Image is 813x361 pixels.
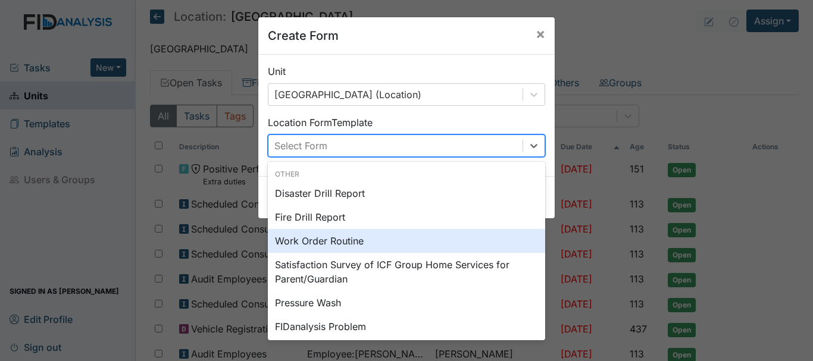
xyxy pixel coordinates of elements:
button: Close [526,17,555,51]
label: Location Form Template [268,115,373,130]
div: Pressure Wash [268,291,545,315]
h5: Create Form [268,27,339,45]
span: × [536,25,545,42]
div: [GEOGRAPHIC_DATA] (Location) [274,87,421,102]
div: Disaster Drill Report [268,181,545,205]
div: Fire Drill Report [268,205,545,229]
div: Satisfaction Survey of ICF Group Home Services for Parent/Guardian [268,253,545,291]
div: FIDanalysis Problem [268,315,545,338]
label: Unit [268,64,286,79]
div: Work Order Routine [268,229,545,253]
div: Other [268,169,545,180]
div: Select Form [274,139,327,153]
